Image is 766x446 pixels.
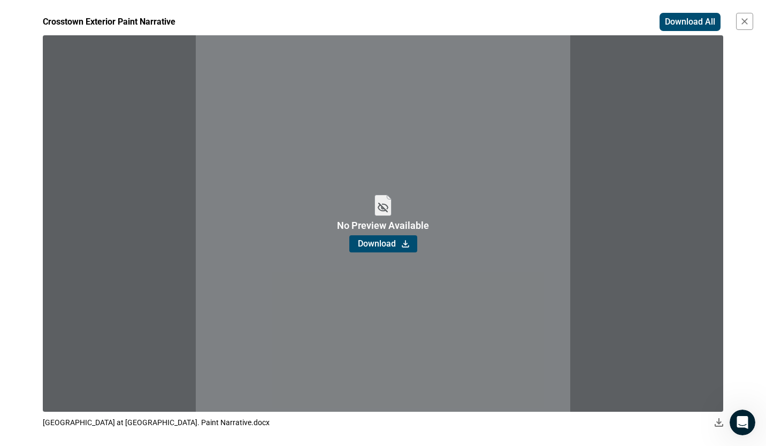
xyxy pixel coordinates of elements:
[337,220,429,231] span: No Preview Available
[358,239,396,249] span: Download
[665,17,715,27] span: Download All
[730,410,755,435] iframe: Intercom live chat
[43,17,175,27] span: Crosstown Exterior Paint Narrative
[43,417,270,428] span: [GEOGRAPHIC_DATA] at [GEOGRAPHIC_DATA]. Paint Narrative.docx
[660,13,721,31] button: Download All
[349,235,417,252] button: Download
